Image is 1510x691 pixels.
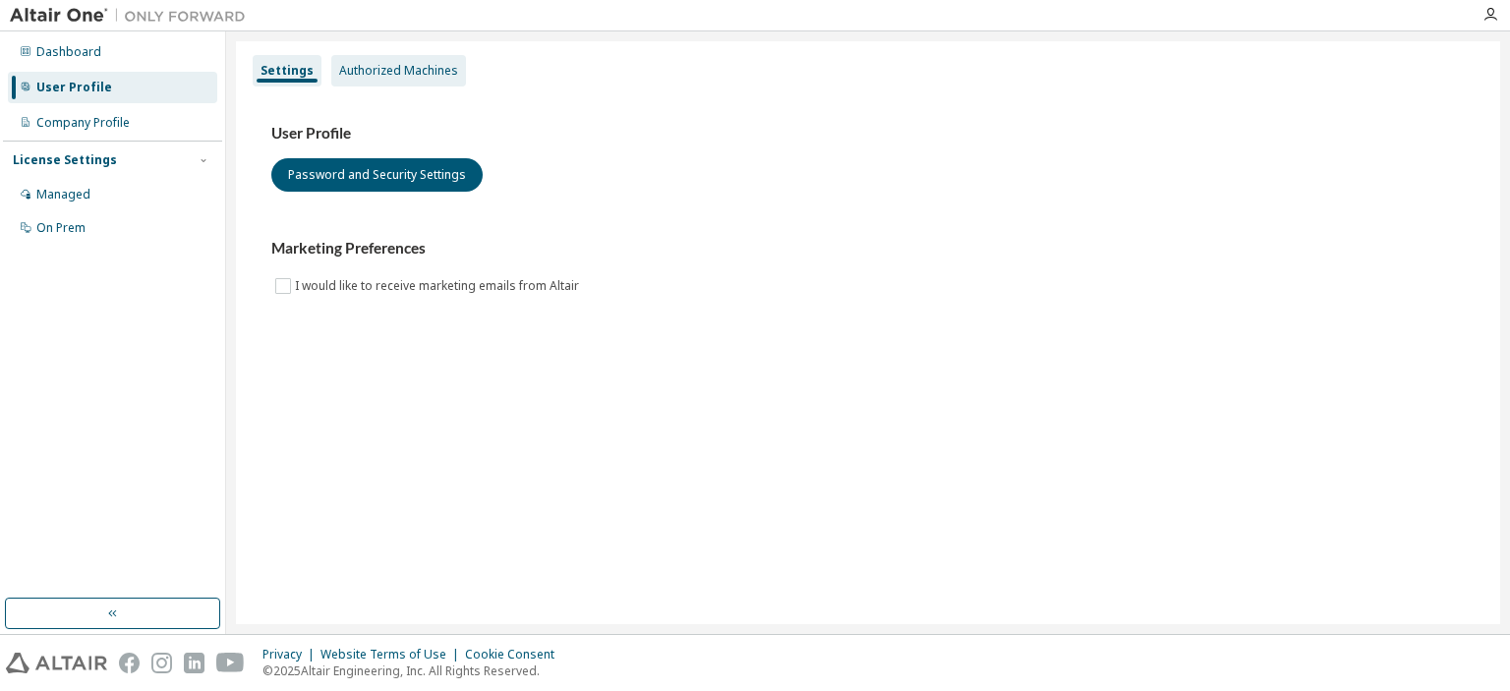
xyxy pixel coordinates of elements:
[262,662,566,679] p: © 2025 Altair Engineering, Inc. All Rights Reserved.
[36,220,86,236] div: On Prem
[271,158,483,192] button: Password and Security Settings
[36,187,90,202] div: Managed
[271,124,1465,144] h3: User Profile
[339,63,458,79] div: Authorized Machines
[36,115,130,131] div: Company Profile
[10,6,256,26] img: Altair One
[216,653,245,673] img: youtube.svg
[271,239,1465,259] h3: Marketing Preferences
[36,80,112,95] div: User Profile
[262,647,320,662] div: Privacy
[184,653,204,673] img: linkedin.svg
[465,647,566,662] div: Cookie Consent
[295,274,583,298] label: I would like to receive marketing emails from Altair
[6,653,107,673] img: altair_logo.svg
[13,152,117,168] div: License Settings
[320,647,465,662] div: Website Terms of Use
[261,63,314,79] div: Settings
[151,653,172,673] img: instagram.svg
[119,653,140,673] img: facebook.svg
[36,44,101,60] div: Dashboard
